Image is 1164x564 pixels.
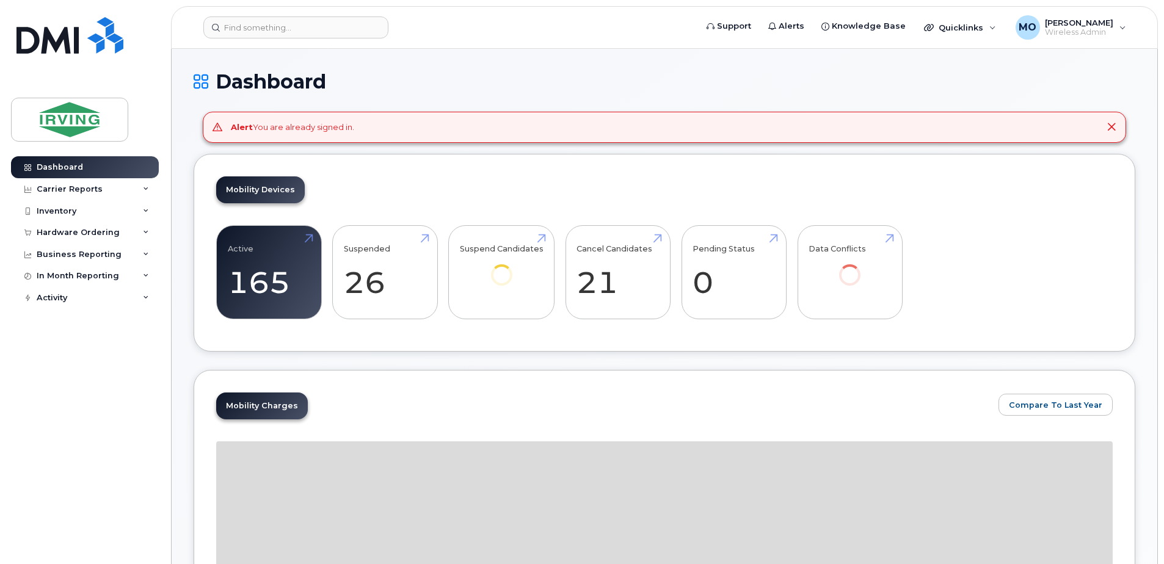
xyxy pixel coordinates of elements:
a: Mobility Charges [216,392,308,419]
a: Mobility Devices [216,176,305,203]
button: Compare To Last Year [998,394,1113,416]
a: Pending Status 0 [693,232,775,313]
a: Suspend Candidates [460,232,544,302]
a: Cancel Candidates 21 [577,232,659,313]
a: Active 165 [228,232,310,313]
strong: Alert [231,122,253,132]
div: You are already signed in. [231,121,354,133]
a: Data Conflicts [809,232,891,302]
span: Compare To Last Year [1009,399,1102,411]
a: Suspended 26 [344,232,426,313]
h1: Dashboard [194,71,1135,92]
